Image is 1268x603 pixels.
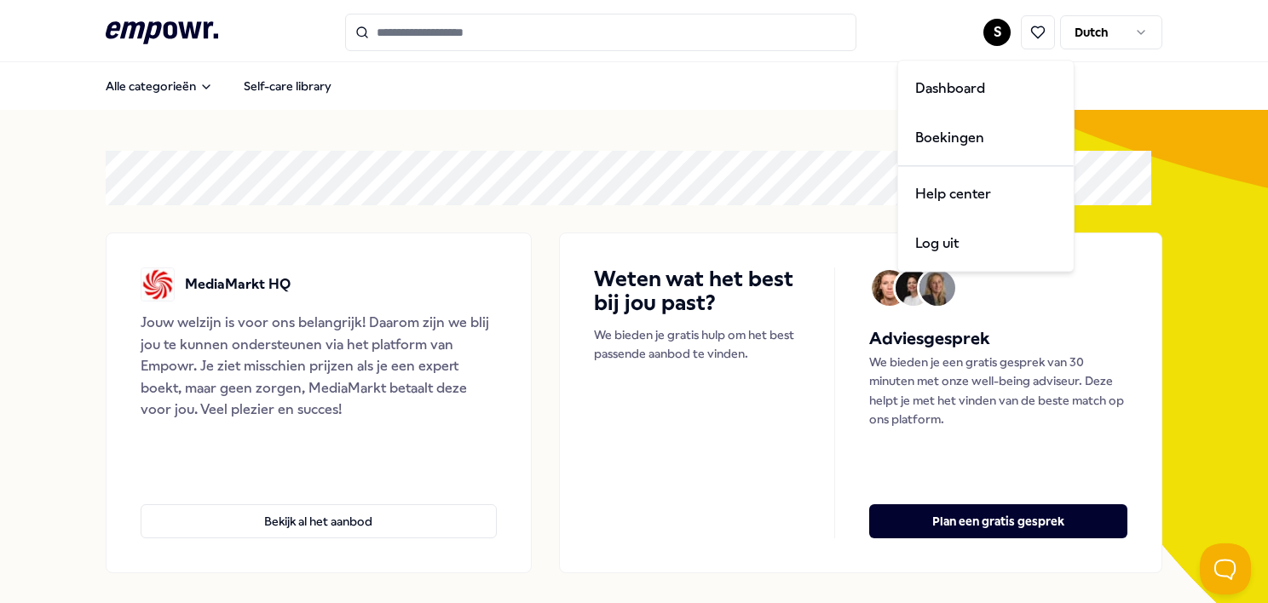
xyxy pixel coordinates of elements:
[902,170,1070,220] a: Help center
[902,219,1070,268] div: Log uit
[902,113,1070,163] a: Boekingen
[902,64,1070,113] a: Dashboard
[897,60,1075,272] div: S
